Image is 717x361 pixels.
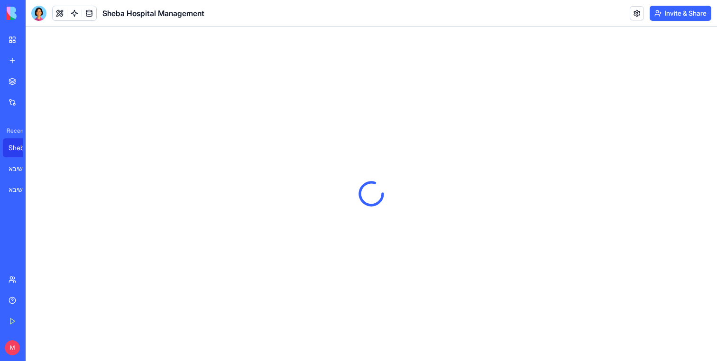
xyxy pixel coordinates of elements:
span: M [5,340,20,355]
span: Recent [3,127,23,135]
button: Invite & Share [650,6,711,21]
div: Sheba Hospital Management [9,143,35,153]
span: Sheba Hospital Management [102,8,204,19]
a: מערכת ניהול רופאים - שיבא [3,159,41,178]
div: מערכת ניהול רופאים - שיבא [9,164,35,173]
a: Sheba Hospital Management [3,138,41,157]
a: מערכת ניהול רופאים שיבא [3,180,41,199]
img: logo [7,7,65,20]
div: מערכת ניהול רופאים שיבא [9,185,35,194]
